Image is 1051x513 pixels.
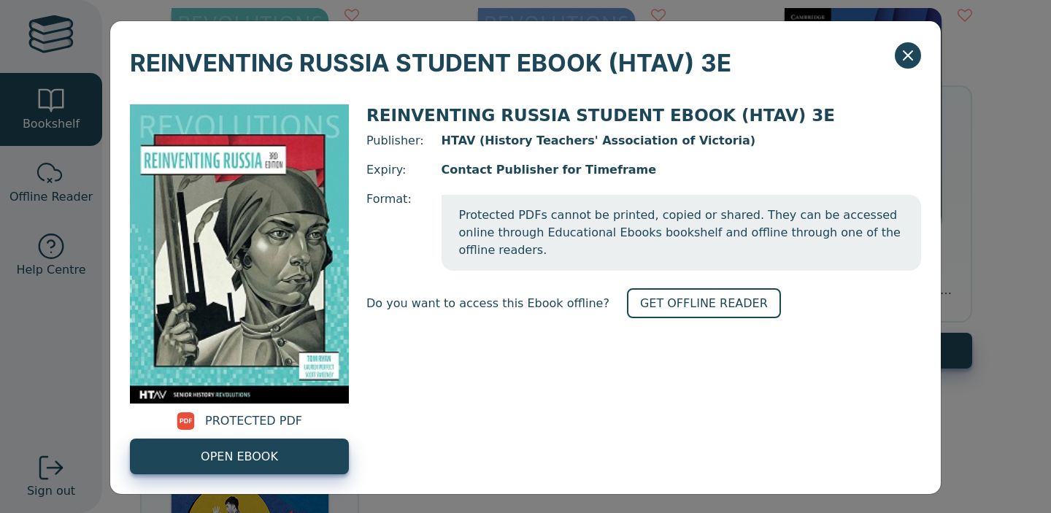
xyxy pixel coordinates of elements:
button: Close [895,42,921,69]
div: Do you want to access this Ebook offline? [366,288,921,318]
span: Protected PDFs cannot be printed, copied or shared. They can be accessed online through Education... [442,195,921,271]
span: REINVENTING RUSSIA STUDENT EBOOK (HTAV) 3E [366,106,835,125]
span: HTAV (History Teachers' Association of Victoria) [442,132,921,150]
img: pdf.svg [177,412,195,430]
span: Publisher: [366,132,424,150]
span: PROTECTED PDF [205,412,302,430]
span: Format: [366,190,424,271]
span: REINVENTING RUSSIA STUDENT EBOOK (HTAV) 3E [130,41,731,85]
a: GET OFFLINE READER [627,288,781,318]
span: OPEN EBOOK [201,448,278,466]
a: OPEN EBOOK [130,439,349,474]
img: b31db597-0cae-eb11-a9a3-0272d098c78b.jpg [130,104,349,404]
span: Contact Publisher for Timeframe [442,161,921,179]
span: Expiry: [366,161,424,179]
